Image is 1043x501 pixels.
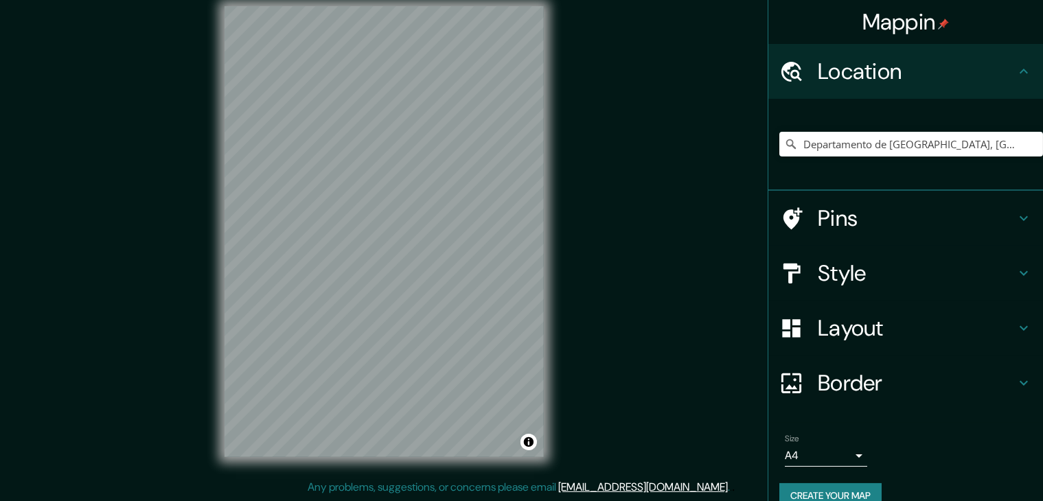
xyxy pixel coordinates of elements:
[785,445,867,467] div: A4
[921,447,1028,486] iframe: Help widget launcher
[862,8,950,36] h4: Mappin
[731,479,733,496] div: .
[818,369,1016,397] h4: Border
[559,480,729,494] a: [EMAIL_ADDRESS][DOMAIN_NAME]
[768,246,1043,301] div: Style
[520,434,537,450] button: Toggle attribution
[818,205,1016,232] h4: Pins
[768,191,1043,246] div: Pins
[768,301,1043,356] div: Layout
[779,132,1043,156] input: Pick your city or area
[785,433,799,445] label: Size
[768,44,1043,99] div: Location
[308,479,731,496] p: Any problems, suggestions, or concerns please email .
[818,314,1016,342] h4: Layout
[818,58,1016,85] h4: Location
[938,19,949,30] img: pin-icon.png
[768,356,1043,410] div: Border
[733,479,735,496] div: .
[818,259,1016,287] h4: Style
[225,6,544,457] canvas: Map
